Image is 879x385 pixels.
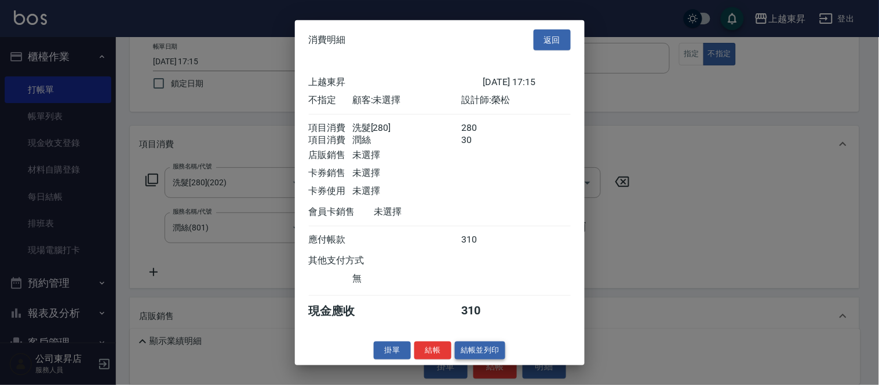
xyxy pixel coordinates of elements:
div: 潤絲 [352,134,461,146]
div: 會員卡銷售 [309,206,374,218]
div: 其他支付方式 [309,255,396,267]
div: [DATE] 17:15 [483,76,571,89]
div: 310 [461,303,505,319]
div: 不指定 [309,94,352,107]
button: 結帳 [414,342,451,360]
div: 應付帳款 [309,234,352,246]
div: 30 [461,134,505,146]
div: 顧客: 未選擇 [352,94,461,107]
div: 卡券銷售 [309,167,352,179]
div: 洗髮[280] [352,122,461,134]
div: 卡券使用 [309,185,352,197]
span: 消費明細 [309,34,346,46]
div: 店販銷售 [309,149,352,162]
button: 返回 [534,29,571,50]
div: 項目消費 [309,134,352,146]
div: 未選擇 [374,206,483,218]
div: 未選擇 [352,167,461,179]
div: 未選擇 [352,149,461,162]
div: 310 [461,234,505,246]
div: 280 [461,122,505,134]
div: 上越東昇 [309,76,483,89]
div: 項目消費 [309,122,352,134]
button: 掛單 [374,342,411,360]
div: 未選擇 [352,185,461,197]
div: 設計師: 榮松 [461,94,570,107]
button: 結帳並列印 [455,342,505,360]
div: 無 [352,273,461,285]
div: 現金應收 [309,303,374,319]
